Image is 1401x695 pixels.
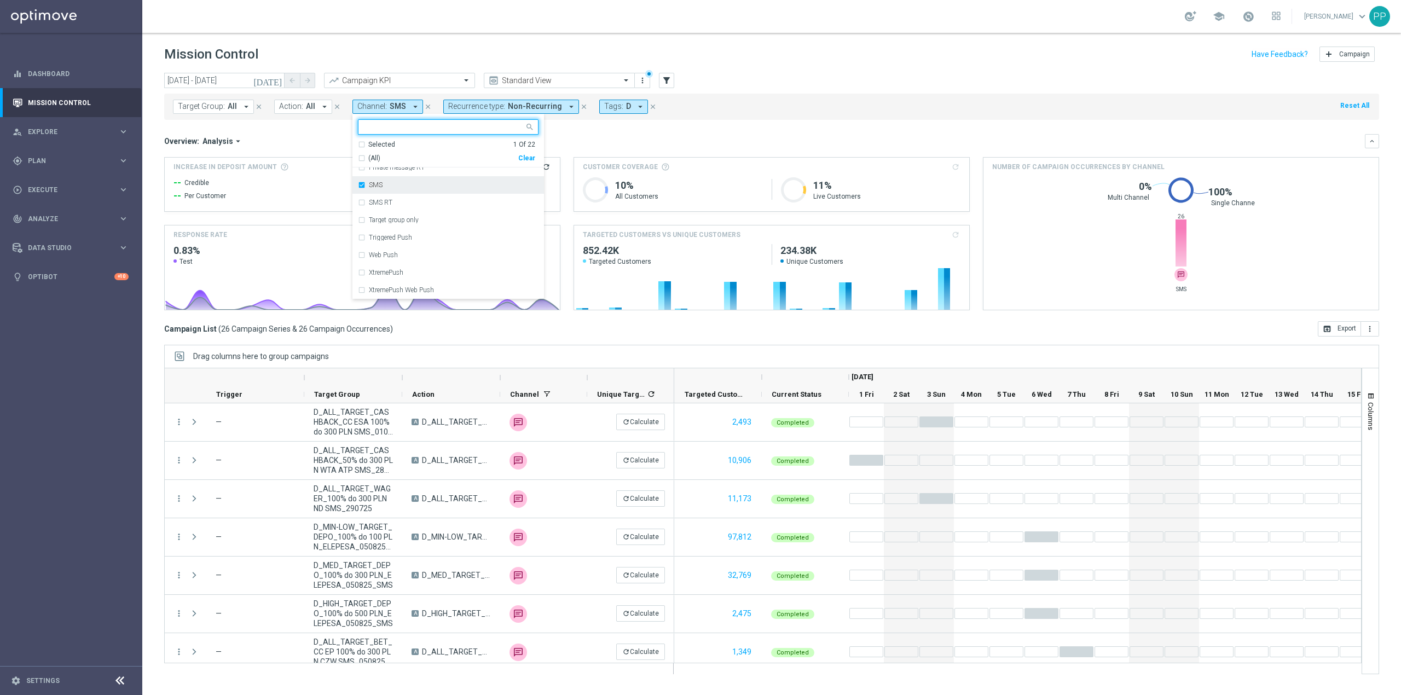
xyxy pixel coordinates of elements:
i: arrow_drop_down [635,102,645,112]
i: preview [488,75,499,86]
input: Have Feedback? [1252,50,1308,58]
h3: Campaign List [164,324,393,334]
span: Customer Coverage [583,162,658,172]
i: track_changes [13,214,22,224]
span: Current Status [772,390,821,398]
i: keyboard_arrow_right [118,155,129,166]
span: — [216,456,222,465]
div: Data Studio [13,243,118,253]
i: more_vert [1365,325,1374,333]
i: keyboard_arrow_right [118,126,129,137]
span: Drag columns here to group campaigns [193,352,329,361]
ng-select: Campaign KPI [324,73,475,88]
p: All Customers [615,192,763,201]
i: close [649,103,657,111]
span: SMS [390,102,406,111]
span: Targeted Customers [685,390,743,398]
label: XtremePush [369,269,403,276]
div: Target group only [358,211,539,229]
button: more_vert [637,74,648,87]
div: Plan [13,156,118,166]
img: SMS [510,567,527,584]
h2: 852,421 [583,244,763,257]
label: Private message RT [369,164,425,171]
button: person_search Explore keyboard_arrow_right [12,128,129,136]
span: Channel: [357,102,387,111]
span: Completed [777,534,809,541]
span: SMS [1166,286,1196,293]
div: PP [1369,6,1390,27]
span: Action: [279,102,303,111]
div: track_changes Analyze keyboard_arrow_right [12,215,129,223]
span: school [1213,10,1225,22]
span: 26 Campaign Series & 26 Campaign Occurrences [221,324,390,334]
span: Completed [777,496,809,503]
button: filter_alt [659,73,674,88]
span: Execute [28,187,118,193]
input: Select date range [164,73,285,88]
button: refreshCalculate [616,605,665,622]
i: more_vert [174,494,184,503]
div: SMS [510,452,527,470]
span: A [412,457,419,464]
div: SMS [1174,268,1188,281]
span: — [216,571,222,580]
span: D_ALL_TARGET_CASHBACK_CC ESA 100% do 300 PLN SMS_010825 [314,407,393,437]
span: D_MED_TARGET_DEPO_100% do 300 PLN_ELEPESA_050825_SMS [314,560,393,590]
span: Credible [184,178,209,187]
button: add Campaign [1319,47,1375,62]
h4: TARGETED CUSTOMERS VS UNIQUE CUSTOMERS [583,230,740,240]
span: Data Studio [28,245,118,251]
h1: 10% [615,179,763,192]
i: more_vert [174,570,184,580]
span: Recurrence type: [448,102,505,111]
button: 11,173 [727,492,752,506]
span: D_ALL_TARGET_WAGER_100% do 300 PLN ND SMS_290725 [314,484,393,513]
h4: Response Rate [173,230,227,240]
i: arrow_drop_down [233,136,243,146]
button: Analysis arrow_drop_down [199,136,246,146]
button: Recurrence type: Non-Recurring arrow_drop_down [443,100,579,114]
span: Multi Channel [1108,193,1149,202]
a: Settings [26,677,60,684]
button: refreshCalculate [616,644,665,660]
i: arrow_drop_down [566,102,576,112]
label: Web Push [369,252,398,258]
i: open_in_browser [1323,325,1331,333]
button: 2,475 [731,607,752,621]
span: Increase In Deposit Amount [173,162,277,172]
span: Non-Recurring [508,102,562,111]
i: refresh [622,456,630,464]
span: Calculate column [645,388,656,400]
span: 12 Tue [1241,390,1263,398]
button: refresh [541,162,551,172]
div: Triggered Push [358,229,539,246]
button: Data Studio keyboard_arrow_right [12,244,129,252]
div: play_circle_outline Execute keyboard_arrow_right [12,186,129,194]
img: SMS [510,605,527,623]
ng-select: SMS [352,119,544,299]
span: Target Group [314,390,360,398]
button: refreshCalculate [616,414,665,430]
h1: Mission Control [164,47,258,62]
button: refreshCalculate [616,452,665,468]
colored-tag: Completed [771,647,814,657]
button: 32,769 [727,569,752,582]
i: close [580,103,588,111]
span: 26 [1175,213,1187,220]
colored-tag: Completed [771,609,814,619]
label: SMS [369,182,383,188]
span: 15 Fri [1347,390,1366,398]
span: 1 Fri [859,390,874,398]
button: more_vert [174,532,184,542]
span: -- [173,176,181,189]
span: Completed [777,457,809,465]
button: equalizer Dashboard [12,69,129,78]
i: close [424,103,432,111]
button: keyboard_arrow_down [1365,134,1379,148]
colored-tag: Completed [771,570,814,581]
label: XtremePush Web Push [369,287,434,293]
i: more_vert [174,609,184,618]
